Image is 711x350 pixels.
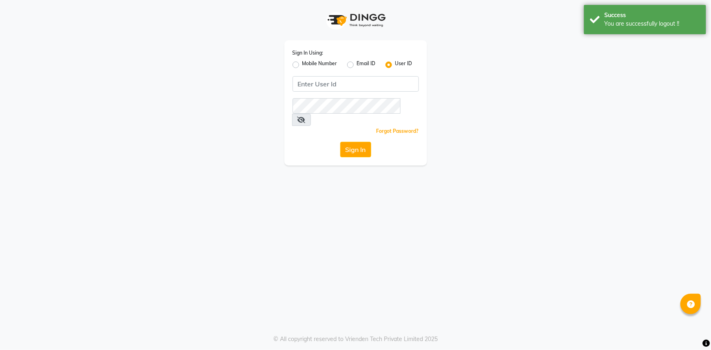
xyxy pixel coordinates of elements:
label: Sign In Using: [293,49,324,57]
input: Username [293,76,419,92]
label: User ID [395,60,412,70]
input: Username [293,98,401,114]
a: Forgot Password? [376,128,419,134]
label: Email ID [357,60,376,70]
img: logo1.svg [323,8,388,32]
button: Sign In [340,142,371,157]
div: You are successfully logout !! [604,20,700,28]
label: Mobile Number [302,60,337,70]
div: Success [604,11,700,20]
